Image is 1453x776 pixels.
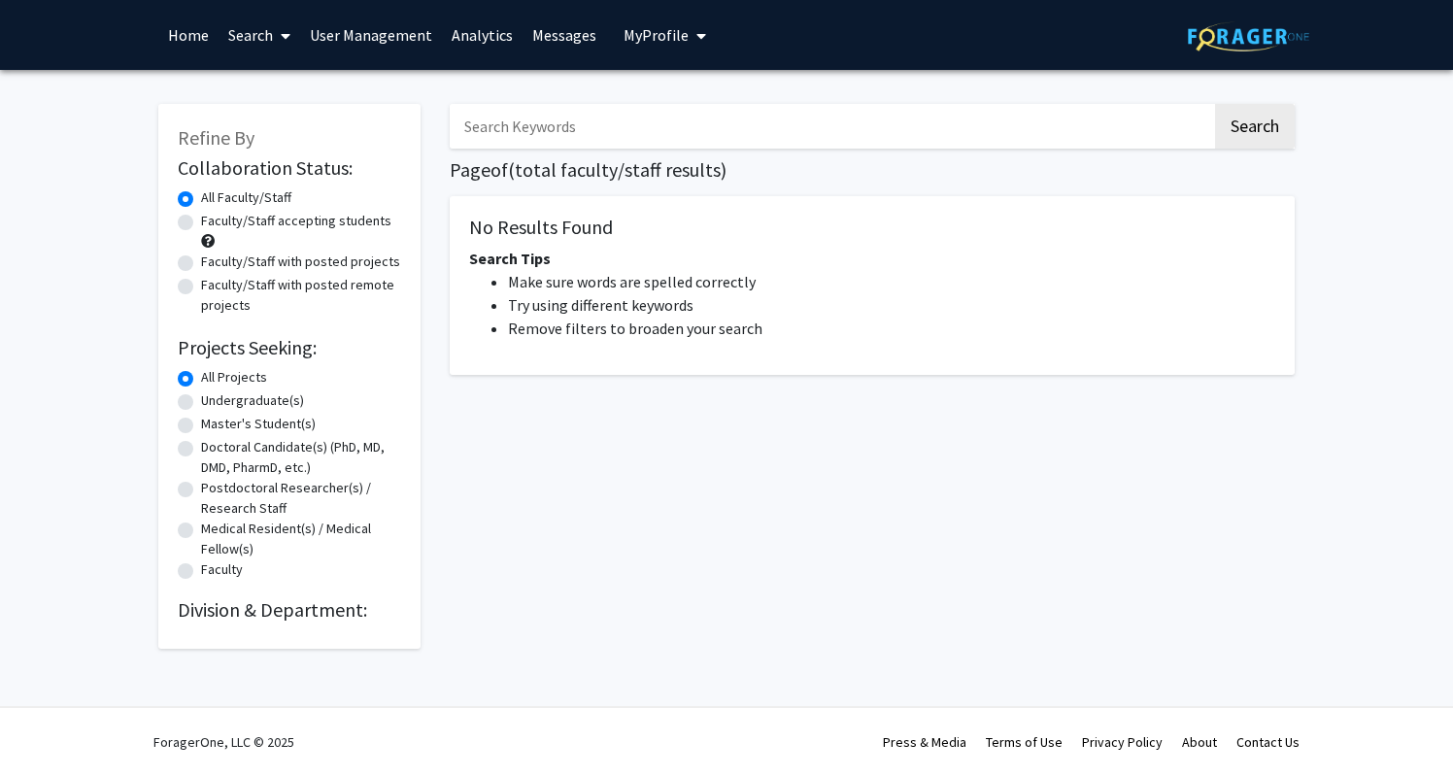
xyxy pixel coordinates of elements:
label: Faculty/Staff with posted remote projects [201,275,401,316]
label: Master's Student(s) [201,414,316,434]
a: Search [219,1,300,69]
li: Try using different keywords [508,293,1275,317]
label: All Projects [201,367,267,388]
h5: No Results Found [469,216,1275,239]
span: Search Tips [469,249,551,268]
span: Refine By [178,125,254,150]
h2: Projects Seeking: [178,336,401,359]
a: Terms of Use [986,733,1063,751]
a: User Management [300,1,442,69]
img: ForagerOne Logo [1188,21,1309,51]
label: Undergraduate(s) [201,390,304,411]
label: Medical Resident(s) / Medical Fellow(s) [201,519,401,559]
li: Make sure words are spelled correctly [508,270,1275,293]
input: Search Keywords [450,104,1212,149]
h2: Collaboration Status: [178,156,401,180]
label: Postdoctoral Researcher(s) / Research Staff [201,478,401,519]
label: Faculty/Staff with posted projects [201,252,400,272]
nav: Page navigation [450,394,1295,439]
a: Press & Media [883,733,966,751]
a: Home [158,1,219,69]
label: Faculty/Staff accepting students [201,211,391,231]
label: Faculty [201,559,243,580]
a: Contact Us [1236,733,1300,751]
label: All Faculty/Staff [201,187,291,208]
div: ForagerOne, LLC © 2025 [153,708,294,776]
h2: Division & Department: [178,598,401,622]
button: Search [1215,104,1295,149]
h1: Page of ( total faculty/staff results) [450,158,1295,182]
a: Privacy Policy [1082,733,1163,751]
a: Messages [523,1,606,69]
label: Doctoral Candidate(s) (PhD, MD, DMD, PharmD, etc.) [201,437,401,478]
a: Analytics [442,1,523,69]
li: Remove filters to broaden your search [508,317,1275,340]
a: About [1182,733,1217,751]
span: My Profile [624,25,689,45]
